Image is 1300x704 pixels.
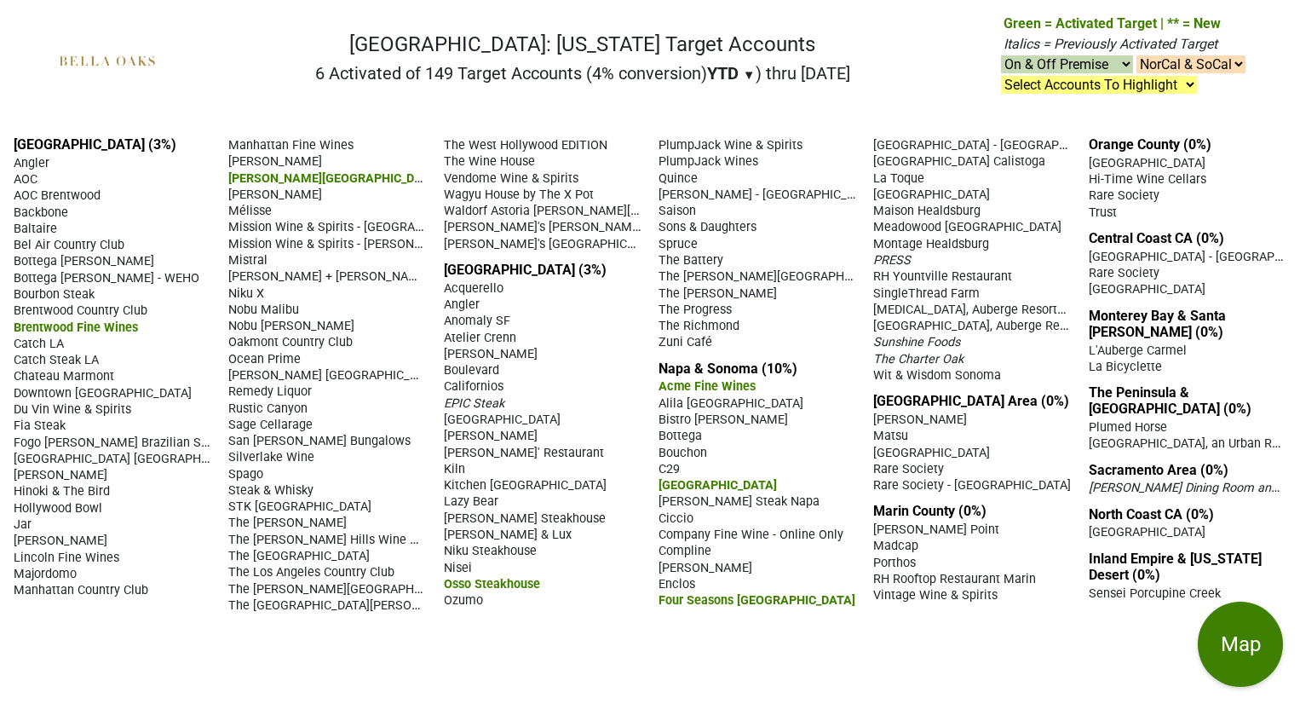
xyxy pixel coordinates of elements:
[14,484,110,499] span: Hinoki & The Bird
[444,138,607,153] span: The West Hollywood EDITION
[228,483,313,498] span: Steak & Whisky
[228,549,370,563] span: The [GEOGRAPHIC_DATA]
[228,499,371,514] span: STK [GEOGRAPHIC_DATA]
[14,287,95,302] span: Bourbon Steak
[444,154,535,169] span: The Wine House
[228,384,312,399] span: Remedy Liquor
[659,462,680,476] span: C29
[14,583,148,597] span: Manhattan Country Club
[1004,15,1221,32] span: Green = Activated Target | ** = New
[14,172,37,187] span: AOC
[659,286,777,301] span: The [PERSON_NAME]
[14,222,57,236] span: Baltaire
[707,63,739,84] span: YTD
[659,303,732,317] span: The Progress
[228,170,440,186] span: [PERSON_NAME][GEOGRAPHIC_DATA]
[873,301,1123,317] span: [MEDICAL_DATA], Auberge Resorts Collection
[228,154,322,169] span: [PERSON_NAME]
[659,335,712,349] span: Zuni Café
[14,567,77,581] span: Majordomo
[1089,343,1187,358] span: L'Auberge Carmel
[1089,136,1211,153] a: Orange County (0%)
[444,347,538,361] span: [PERSON_NAME]
[444,446,604,460] span: [PERSON_NAME]' Restaurant
[1089,230,1224,246] a: Central Coast CA (0%)
[659,268,894,284] span: The [PERSON_NAME][GEOGRAPHIC_DATA]
[659,577,695,591] span: Enclos
[14,434,258,450] span: Fogo [PERSON_NAME] Brazilian Steakhouse
[659,413,788,427] span: Bistro [PERSON_NAME]
[228,352,301,366] span: Ocean Prime
[1089,266,1159,280] span: Rare Society
[228,319,354,333] span: Nobu [PERSON_NAME]
[14,320,138,335] span: Brentwood Fine Wines
[444,528,572,542] span: [PERSON_NAME] & Lux
[14,337,64,351] span: Catch LA
[873,171,924,186] span: La Toque
[873,269,1012,284] span: RH Yountville Restaurant
[228,303,299,317] span: Nobu Malibu
[873,237,989,251] span: Montage Healdsburg
[659,429,702,443] span: Bottega
[659,379,756,394] span: Acme Fine Wines
[659,544,711,558] span: Compline
[14,517,32,532] span: Jar
[228,597,463,613] span: The [GEOGRAPHIC_DATA][PERSON_NAME]
[873,588,998,603] span: Vintage Wine & Spirits
[444,262,607,278] a: [GEOGRAPHIC_DATA] (3%)
[14,386,192,401] span: Downtown [GEOGRAPHIC_DATA]
[14,418,66,433] span: Fia Steak
[228,580,463,597] span: The [PERSON_NAME][GEOGRAPHIC_DATA]
[444,462,465,476] span: Kiln
[228,366,442,383] span: [PERSON_NAME] [GEOGRAPHIC_DATA]
[1089,420,1167,435] span: Plumed Horse
[873,335,960,349] span: Sunshine Foods
[873,154,1045,169] span: [GEOGRAPHIC_DATA] Calistoga
[659,396,803,411] span: Alila [GEOGRAPHIC_DATA]
[1089,282,1205,297] span: [GEOGRAPHIC_DATA]
[659,494,820,509] span: [PERSON_NAME] Steak Napa
[1089,435,1300,451] span: [GEOGRAPHIC_DATA], an Urban Resort
[444,188,594,202] span: Wagyu House by The X Pot
[14,136,176,153] a: [GEOGRAPHIC_DATA] (3%)
[444,429,538,443] span: [PERSON_NAME]
[743,67,756,83] span: ▼
[14,468,107,482] span: [PERSON_NAME]
[659,319,739,333] span: The Richmond
[444,494,498,509] span: Lazy Bear
[873,253,911,268] span: PRESS
[1198,602,1283,687] button: Map
[14,254,154,268] span: Bottega [PERSON_NAME]
[444,218,759,234] span: [PERSON_NAME]'s [PERSON_NAME][GEOGRAPHIC_DATA]
[444,235,759,251] span: [PERSON_NAME]'s [GEOGRAPHIC_DATA][PERSON_NAME]
[444,561,472,575] span: Nisei
[14,369,114,384] span: Chateau Marmont
[659,186,879,202] span: [PERSON_NAME] - [GEOGRAPHIC_DATA]
[659,528,843,542] span: Company Fine Wine - Online Only
[659,253,723,268] span: The Battery
[873,352,963,366] span: The Charter Oak
[873,572,1036,586] span: RH Rooftop Restaurant Marin
[873,522,999,537] span: [PERSON_NAME] Point
[1089,551,1262,583] a: Inland Empire & [US_STATE] Desert (0%)
[873,462,944,476] span: Rare Society
[228,188,322,202] span: [PERSON_NAME]
[228,138,354,153] span: Manhattan Fine Wines
[873,503,987,519] a: Marin County (0%)
[444,363,499,378] span: Boulevard
[14,156,49,170] span: Angler
[873,204,981,218] span: Maison Healdsburg
[228,286,264,301] span: Niku X
[315,63,850,84] h2: 6 Activated of 149 Target Accounts (4% conversion) ) thru [DATE]
[228,516,347,530] span: The [PERSON_NAME]
[1089,360,1162,374] span: La Bicyclette
[14,534,107,548] span: [PERSON_NAME]
[444,202,744,218] span: Waldorf Astoria [PERSON_NAME][GEOGRAPHIC_DATA]
[444,544,537,558] span: Niku Steakhouse
[659,138,802,153] span: PlumpJack Wine & Spirits
[14,402,131,417] span: Du Vin Wine & Spirits
[444,413,561,427] span: [GEOGRAPHIC_DATA]
[228,401,308,416] span: Rustic Canyon
[14,238,124,252] span: Bel Air Country Club
[873,368,1001,383] span: Wit & Wisdom Sonoma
